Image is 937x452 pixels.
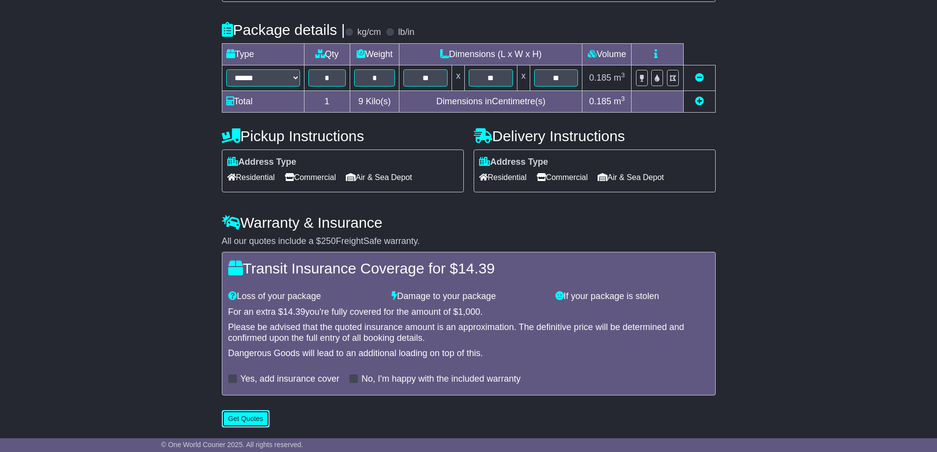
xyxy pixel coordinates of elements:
td: Qty [304,43,350,65]
td: x [452,65,465,90]
span: Air & Sea Depot [346,170,412,185]
div: If your package is stolen [550,291,714,302]
h4: Warranty & Insurance [222,214,716,231]
span: Air & Sea Depot [598,170,664,185]
span: 0.185 [589,73,611,83]
a: Add new item [695,96,704,106]
span: 1,000 [458,307,480,317]
td: Dimensions (L x W x H) [399,43,582,65]
span: 14.39 [458,260,495,276]
h4: Transit Insurance Coverage for $ [228,260,709,276]
button: Get Quotes [222,410,270,427]
h4: Delivery Instructions [474,128,716,144]
td: Type [222,43,304,65]
td: 1 [304,90,350,112]
label: Yes, add insurance cover [241,374,339,385]
td: Total [222,90,304,112]
td: Volume [582,43,632,65]
div: Damage to your package [387,291,550,302]
label: Address Type [479,157,548,168]
td: x [517,65,530,90]
span: 0.185 [589,96,611,106]
span: Commercial [537,170,588,185]
span: 250 [321,236,336,246]
sup: 3 [621,71,625,79]
td: Weight [350,43,399,65]
label: lb/in [398,27,414,38]
div: Please be advised that the quoted insurance amount is an approximation. The definitive price will... [228,322,709,343]
label: kg/cm [357,27,381,38]
div: Dangerous Goods will lead to an additional loading on top of this. [228,348,709,359]
span: Commercial [285,170,336,185]
label: Address Type [227,157,297,168]
td: Kilo(s) [350,90,399,112]
span: © One World Courier 2025. All rights reserved. [161,441,303,449]
span: m [614,73,625,83]
span: Residential [479,170,527,185]
span: 14.39 [283,307,305,317]
div: All our quotes include a $ FreightSafe warranty. [222,236,716,247]
span: Residential [227,170,275,185]
span: 9 [358,96,363,106]
td: Dimensions in Centimetre(s) [399,90,582,112]
a: Remove this item [695,73,704,83]
h4: Pickup Instructions [222,128,464,144]
div: Loss of your package [223,291,387,302]
sup: 3 [621,95,625,102]
label: No, I'm happy with the included warranty [362,374,521,385]
div: For an extra $ you're fully covered for the amount of $ . [228,307,709,318]
span: m [614,96,625,106]
h4: Package details | [222,22,345,38]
